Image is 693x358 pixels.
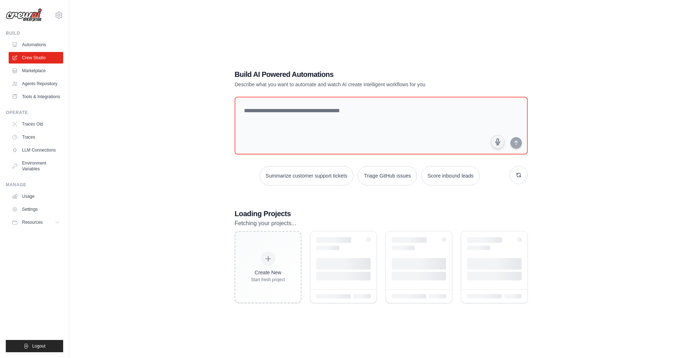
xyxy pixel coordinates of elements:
[9,204,63,215] a: Settings
[9,78,63,89] a: Agents Repository
[22,219,43,225] span: Resources
[235,209,528,219] h3: Loading Projects
[6,30,63,36] div: Build
[235,69,477,79] h1: Build AI Powered Automations
[235,219,528,228] p: Fetching your projects...
[510,166,528,184] button: Get new suggestions
[32,343,45,349] span: Logout
[6,110,63,115] div: Operate
[6,340,63,352] button: Logout
[251,269,285,276] div: Create New
[9,157,63,175] a: Environment Variables
[358,166,417,185] button: Triage GitHub issues
[235,81,477,88] p: Describe what you want to automate and watch AI create intelligent workflows for you
[260,166,353,185] button: Summarize customer support tickets
[491,135,505,149] button: Click to speak your automation idea
[6,182,63,188] div: Manage
[9,191,63,202] a: Usage
[9,144,63,156] a: LLM Connections
[9,39,63,51] a: Automations
[9,118,63,130] a: Traces Old
[9,91,63,102] a: Tools & Integrations
[421,166,480,185] button: Score inbound leads
[6,8,42,22] img: Logo
[9,217,63,228] button: Resources
[9,131,63,143] a: Traces
[9,52,63,64] a: Crew Studio
[251,277,285,283] div: Start fresh project
[9,65,63,77] a: Marketplace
